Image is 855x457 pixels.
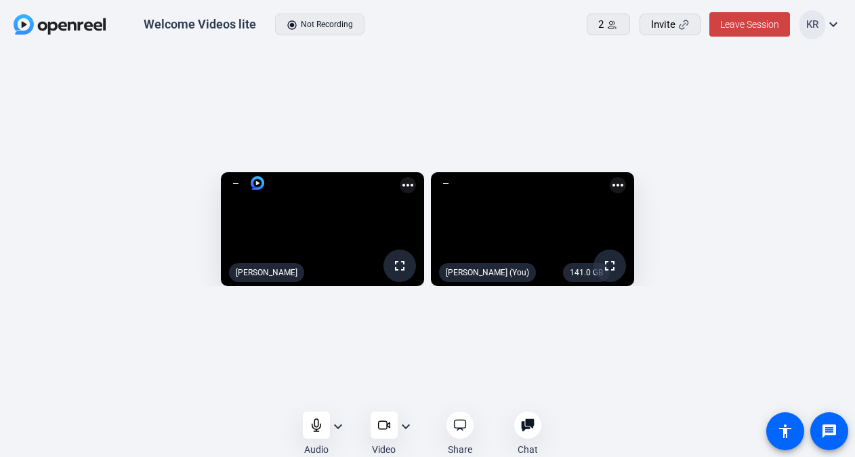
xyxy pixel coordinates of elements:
span: Leave Session [720,19,779,30]
button: Leave Session [709,12,790,37]
div: Video [372,443,396,456]
div: Share [448,443,472,456]
mat-icon: message [821,423,837,439]
div: 141.0 GB [563,263,610,282]
mat-icon: expand_more [825,16,841,33]
span: Invite [651,17,675,33]
div: KR [799,10,825,39]
img: OpenReel logo [14,14,106,35]
div: Welcome Videos lite [144,16,256,33]
div: Audio [304,443,329,456]
div: Chat [518,443,538,456]
div: [PERSON_NAME] [229,263,304,282]
span: 2 [598,17,604,33]
mat-icon: fullscreen [602,258,618,274]
button: 2 [587,14,630,35]
mat-icon: accessibility [777,423,793,439]
mat-icon: expand_more [398,418,414,435]
mat-icon: fullscreen [392,258,408,274]
button: Invite [640,14,701,35]
mat-icon: expand_more [330,418,346,435]
mat-icon: more_horiz [610,177,626,193]
div: [PERSON_NAME] (You) [439,263,536,282]
img: logo [251,176,264,190]
mat-icon: more_horiz [400,177,416,193]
